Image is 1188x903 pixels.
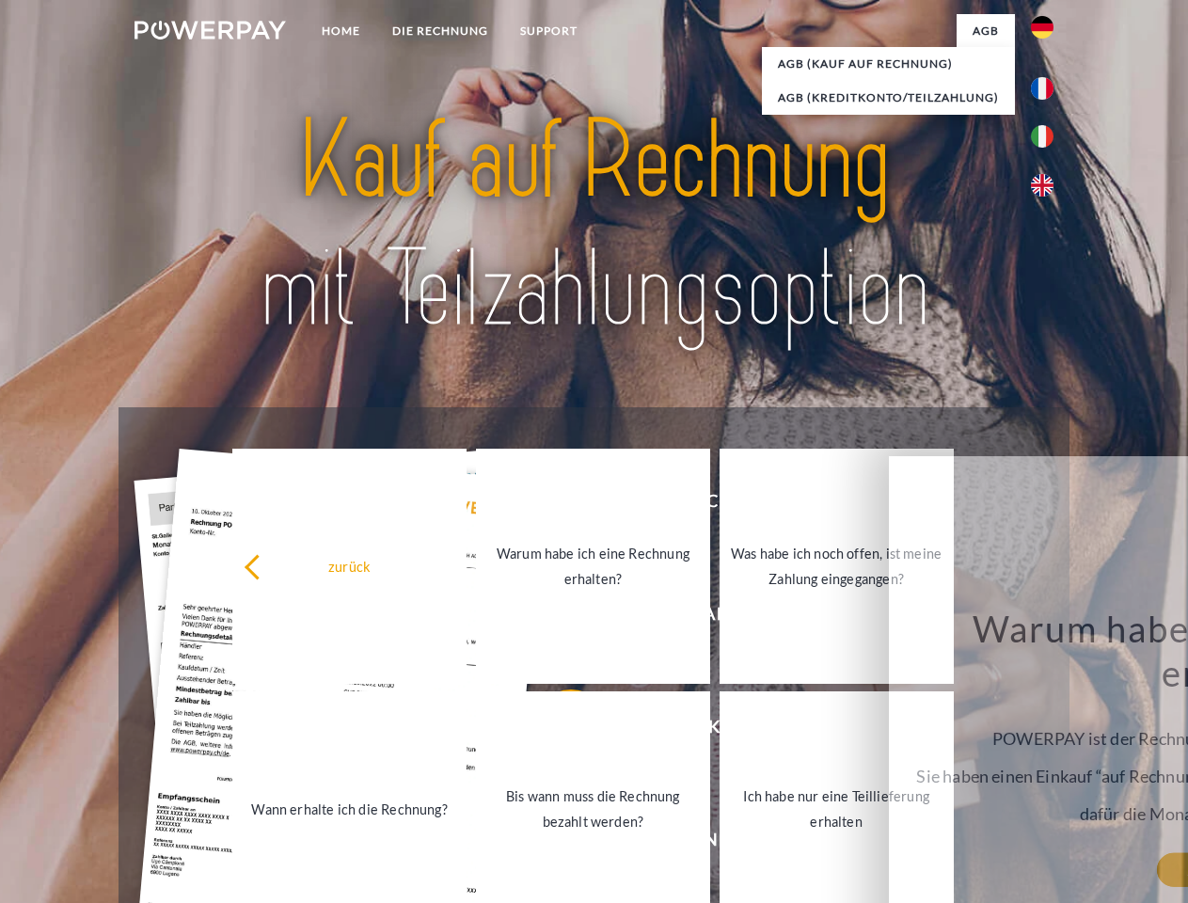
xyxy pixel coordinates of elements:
a: SUPPORT [504,14,594,48]
div: Wann erhalte ich die Rechnung? [244,796,455,821]
img: it [1031,125,1053,148]
div: zurück [244,553,455,578]
a: DIE RECHNUNG [376,14,504,48]
img: de [1031,16,1053,39]
div: Bis wann muss die Rechnung bezahlt werden? [487,784,699,834]
a: agb [957,14,1015,48]
img: title-powerpay_de.svg [180,90,1008,360]
div: Ich habe nur eine Teillieferung erhalten [731,784,942,834]
img: en [1031,174,1053,197]
img: fr [1031,77,1053,100]
a: AGB (Kauf auf Rechnung) [762,47,1015,81]
a: Home [306,14,376,48]
a: AGB (Kreditkonto/Teilzahlung) [762,81,1015,115]
img: logo-powerpay-white.svg [135,21,286,40]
